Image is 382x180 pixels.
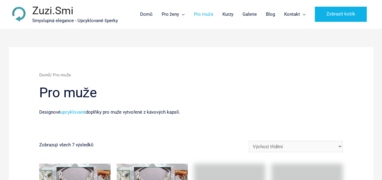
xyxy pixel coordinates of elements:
[60,109,86,115] a: upcyklované
[39,141,94,149] p: Zobrazuji všech 7 výsledků
[39,72,50,77] a: Domů
[280,5,310,23] a: Kontakt
[218,5,238,23] a: Kurzy
[136,5,157,23] a: Domů
[32,17,118,24] p: Smyslupná elegance - Upcyklované šperky
[238,5,261,23] a: Galerie
[315,7,367,22] a: Zobrazit košík
[39,83,343,102] h1: Pro muže
[131,5,371,23] nav: Navigace stránek
[32,5,74,17] a: Zuzi.Smi
[261,5,280,23] a: Blog
[39,108,343,117] p: Designové doplňky pro muže vytvořené z kávových kapslí.
[189,5,218,23] a: Pro muže
[249,141,343,152] select: Řazení obchodu
[39,71,343,79] nav: / Pro muže
[11,7,28,22] img: Zuzi.Smi
[157,5,190,23] a: Pro ženy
